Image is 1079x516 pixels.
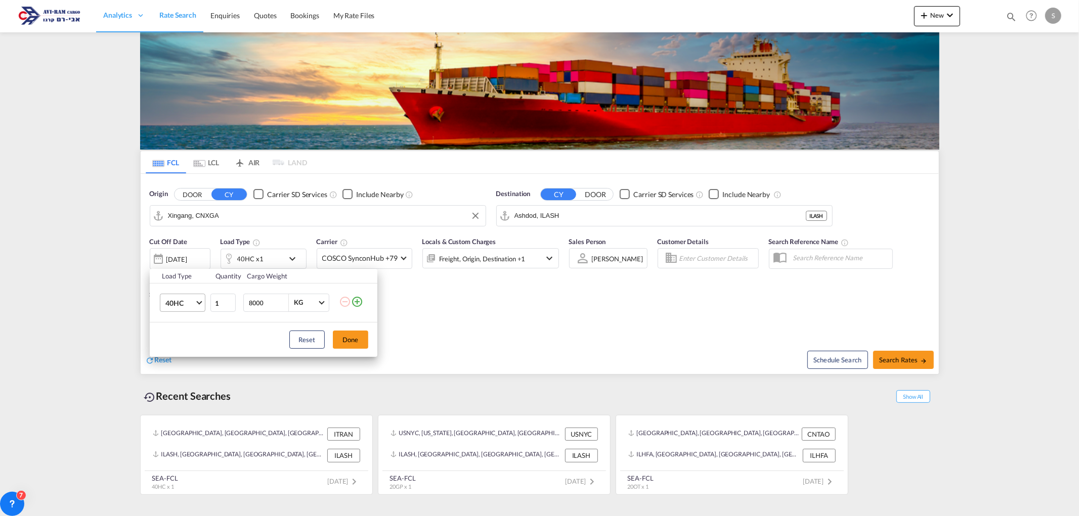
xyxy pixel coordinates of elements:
input: Enter Weight [248,294,288,311]
input: Qty [210,294,236,312]
md-icon: icon-plus-circle-outline [351,296,363,308]
md-icon: icon-minus-circle-outline [339,296,351,308]
button: Reset [289,331,325,349]
th: Quantity [209,269,241,284]
div: Cargo Weight [247,271,333,280]
div: KG [294,298,303,306]
span: 40HC [165,298,195,308]
button: Done [333,331,368,349]
th: Load Type [150,269,210,284]
md-select: Choose: 40HC [160,294,205,312]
